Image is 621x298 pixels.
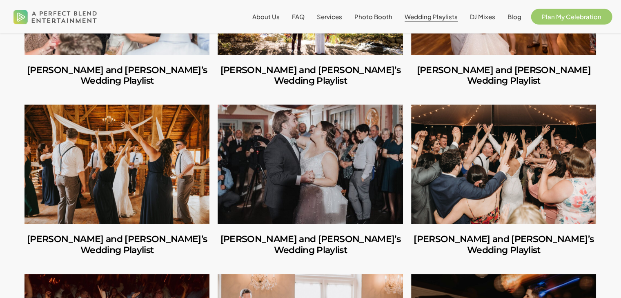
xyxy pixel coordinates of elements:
[11,3,99,30] img: A Perfect Blend Entertainment
[317,13,342,20] a: Services
[411,224,596,266] a: Ian and Amy’s Wedding Playlist
[24,224,209,266] a: Stephen and Samantha’s Wedding Playlist
[252,13,280,20] a: About Us
[218,55,403,97] a: Adriana and Jenna’s Wedding Playlist
[411,105,596,224] a: Ian and Amy’s Wedding Playlist
[24,55,209,97] a: Amara and Jon’s Wedding Playlist
[24,105,209,224] a: Stephen and Samantha’s Wedding Playlist
[354,13,392,20] a: Photo Booth
[405,13,458,20] a: Wedding Playlists
[218,105,403,224] a: Nicole and Tim’s Wedding Playlist
[542,13,601,20] span: Plan My Celebration
[218,224,403,266] a: Nicole and Tim’s Wedding Playlist
[534,13,610,20] a: Plan My Celebration
[507,13,521,20] a: Blog
[292,13,305,20] a: FAQ
[470,13,495,20] a: DJ Mixes
[411,55,596,97] a: Alyssa and Ryan’s Wedding Playlist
